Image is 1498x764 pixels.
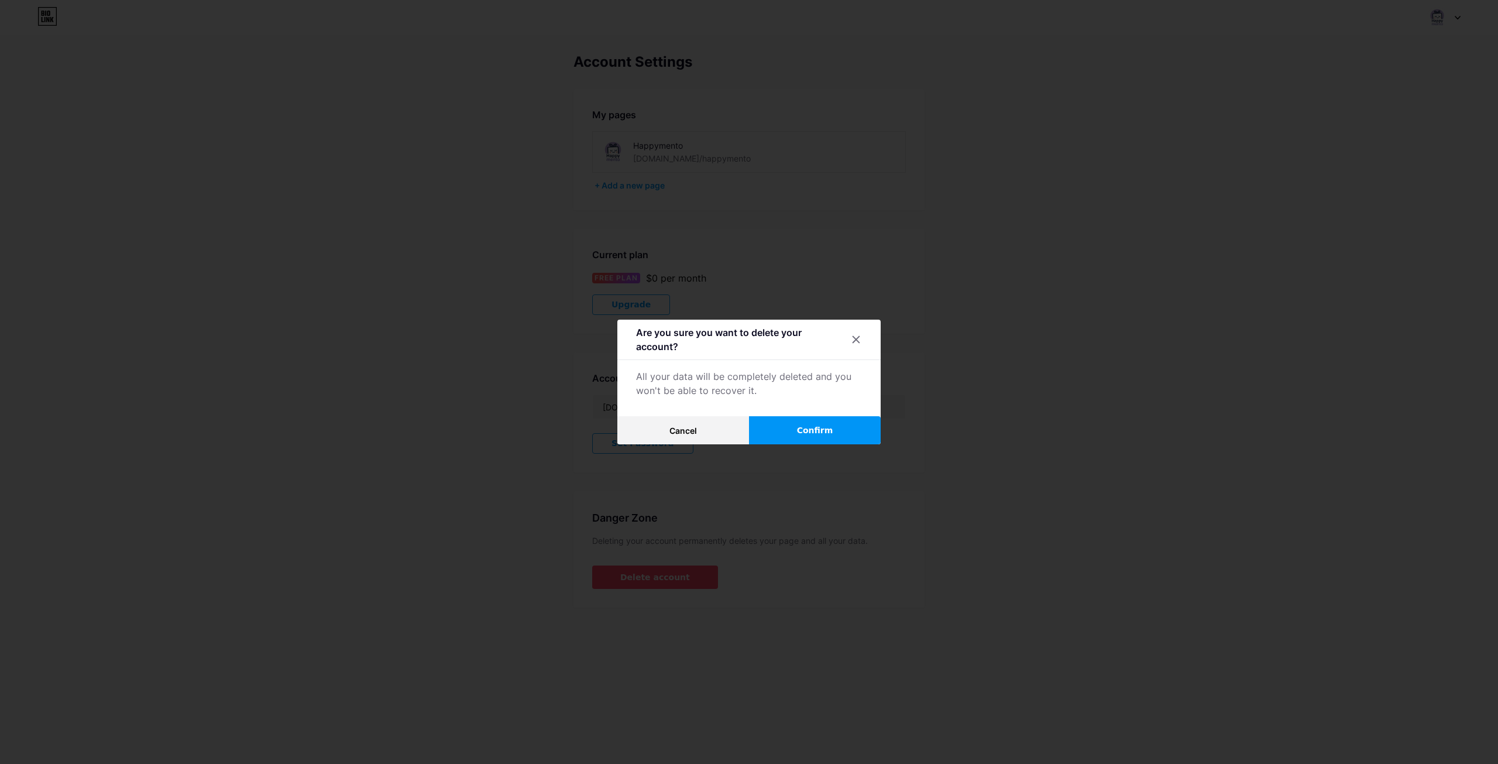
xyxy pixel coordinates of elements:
[636,326,846,354] div: Are you sure you want to delete your account?
[636,369,862,398] div: All your data will be completely deleted and you won't be able to recover it.
[669,426,697,436] span: Cancel
[749,416,881,444] button: Confirm
[797,424,833,437] span: Confirm
[617,416,749,444] button: Cancel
